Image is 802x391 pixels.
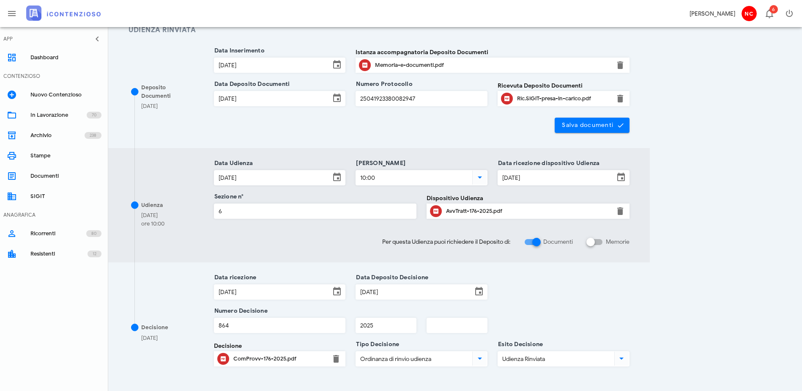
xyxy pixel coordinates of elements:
label: Data Inserimento [212,47,265,55]
div: Clicca per aprire un'anteprima del file o scaricarlo [446,204,610,218]
button: Distintivo [759,3,779,24]
div: Stampe [30,152,101,159]
button: Clicca per aprire un'anteprima del file o scaricarlo [217,353,229,365]
label: Data Udienza [212,159,253,168]
label: Istanza accompagnatoria Deposito Documenti [356,48,488,57]
button: Elimina [615,60,625,70]
div: Ric.SiGiT-presa-in-carico.pdf [517,95,610,102]
button: Salva documenti [555,118,630,133]
input: Tipo Decisione [356,352,471,366]
label: [PERSON_NAME] [353,159,405,168]
span: 80 [91,229,96,238]
label: Data ricezione [212,273,257,282]
div: ore 10:00 [141,220,164,228]
input: Ora Udienza [356,171,471,185]
label: Decisione [214,341,242,350]
input: Sezione n° [214,204,416,218]
span: 70 [92,111,96,119]
div: Archivio [30,132,85,139]
div: SIGIT [30,193,101,200]
span: Per questa Udienza puoi richiedere il Deposito di: [382,237,510,246]
button: Elimina [615,206,625,216]
span: Salva documenti [561,121,623,129]
div: Dashboard [30,54,101,61]
h3: Udienza Rinviata [129,25,630,36]
button: Clicca per aprire un'anteprima del file o scaricarlo [430,205,442,217]
input: Numero Protocollo [356,91,487,106]
button: NC [739,3,759,24]
div: ComProvv-176-2025.pdf [233,355,326,362]
input: Numero Decisione [214,318,345,333]
label: Dispositivo Udienza [427,194,483,203]
img: logo-text-2x.png [26,6,101,21]
label: Data Deposito Decisione [353,273,428,282]
div: [DATE] [141,102,158,110]
div: Ricorrenti [30,230,86,237]
div: Nuovo Contenzioso [30,91,101,98]
label: Sezione n° [212,193,244,201]
span: [DATE] [141,334,158,341]
button: Clicca per aprire un'anteprima del file o scaricarlo [359,59,371,71]
span: Deposito Documenti [141,84,171,99]
label: Tipo Decisione [353,340,399,349]
label: Esito Decisione [495,340,543,349]
div: AvvTratt-176-2025.pdf [446,208,610,215]
span: NC [742,6,757,21]
input: Esito Decisione [498,352,613,366]
div: In Lavorazione [30,112,87,118]
label: Data ricezione dispositivo Udienza [495,159,599,168]
button: Elimina [331,354,341,364]
div: ANAGRAFICA [3,211,36,219]
button: Elimina [615,94,625,104]
span: Distintivo [769,5,778,14]
div: Memoria-e-documenti.pdf [375,62,610,69]
div: Resistenti [30,251,88,257]
label: Data Deposito Documenti [212,80,290,88]
div: Clicca per aprire un'anteprima del file o scaricarlo [375,58,610,72]
div: [DATE] [141,211,164,220]
div: Udienza [141,201,163,209]
div: Clicca per aprire un'anteprima del file o scaricarlo [517,92,610,105]
label: Memorie [606,238,630,246]
div: Clicca per aprire un'anteprima del file o scaricarlo [233,352,326,366]
div: [PERSON_NAME] [690,9,735,18]
label: Numero Decisione [212,307,268,315]
span: 12 [93,250,96,258]
div: Documenti [30,173,101,179]
label: Numero Protocollo [353,80,413,88]
div: Decisione [141,323,168,332]
span: 238 [90,131,96,140]
button: Clicca per aprire un'anteprima del file o scaricarlo [501,93,513,105]
label: Documenti [543,238,573,246]
label: Ricevuta Deposito Documenti [498,81,583,90]
div: CONTENZIOSO [3,72,40,80]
